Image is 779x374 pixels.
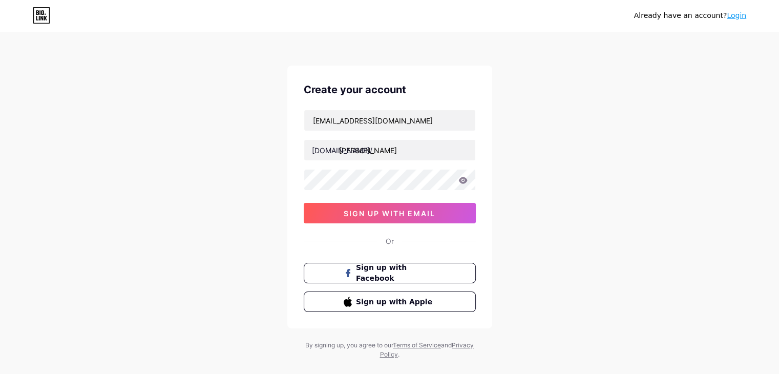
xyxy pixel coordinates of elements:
[356,297,435,307] span: Sign up with Apple
[304,140,475,160] input: username
[393,341,441,349] a: Terms of Service
[344,209,435,218] span: sign up with email
[356,262,435,284] span: Sign up with Facebook
[312,145,372,156] div: [DOMAIN_NAME]/
[304,110,475,131] input: Email
[634,10,746,21] div: Already have an account?
[303,341,477,359] div: By signing up, you agree to our and .
[727,11,746,19] a: Login
[304,292,476,312] button: Sign up with Apple
[304,82,476,97] div: Create your account
[386,236,394,246] div: Or
[304,263,476,283] button: Sign up with Facebook
[304,203,476,223] button: sign up with email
